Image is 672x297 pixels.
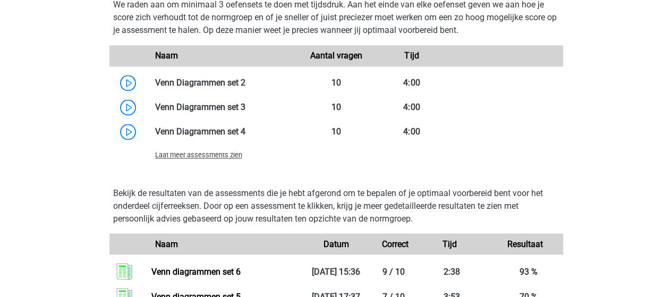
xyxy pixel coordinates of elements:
[151,266,241,276] a: Venn diagrammen set 6
[298,49,373,62] div: Aantal vragen
[374,237,412,250] div: Correct
[374,49,449,62] div: Tijd
[147,101,299,114] div: Venn Diagrammen set 3
[147,49,299,62] div: Naam
[487,237,563,250] div: Resultaat
[147,125,299,138] div: Venn Diagrammen set 4
[298,237,373,250] div: Datum
[147,237,299,250] div: Naam
[113,186,559,225] p: Bekijk de resultaten van de assessments die je hebt afgerond om te bepalen of je optimaal voorber...
[147,77,299,89] div: Venn Diagrammen set 2
[412,237,487,250] div: Tijd
[155,151,242,159] span: Laat meer assessments zien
